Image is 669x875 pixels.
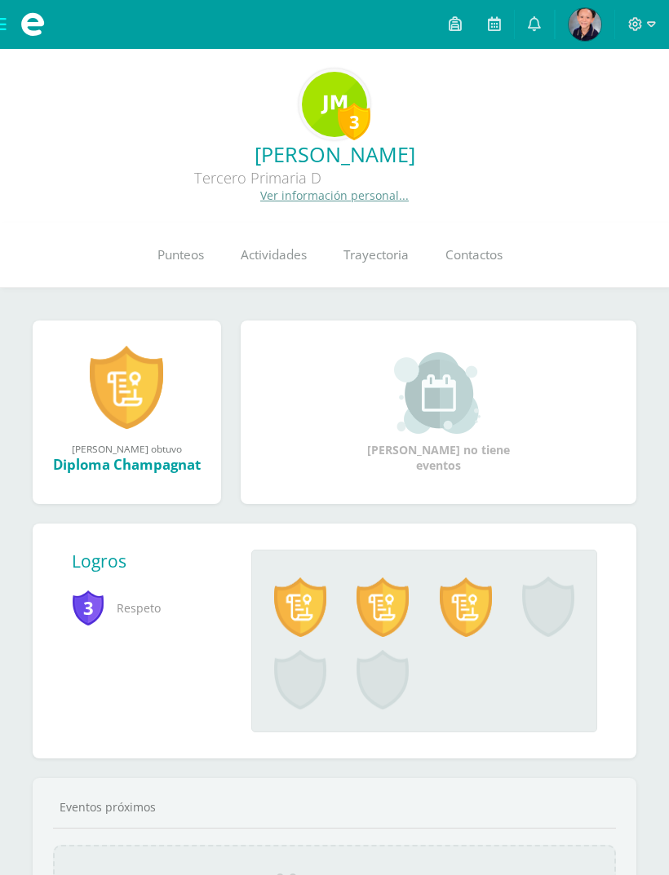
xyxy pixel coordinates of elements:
div: 3 [338,103,370,140]
span: 3 [72,589,104,626]
div: Tercero Primaria D [13,168,503,188]
span: Punteos [157,246,204,263]
a: [PERSON_NAME] [13,140,656,168]
a: Actividades [222,223,325,288]
span: Contactos [445,246,503,263]
img: event_small.png [394,352,483,434]
img: 319dd6542c337c9c96edb9391cb49051.png [569,8,601,41]
div: Logros [72,550,238,572]
a: Punteos [139,223,222,288]
a: Trayectoria [325,223,427,288]
a: Ver información personal... [260,188,409,203]
a: Contactos [427,223,521,288]
img: 55f9156a0d619bb9864c757d6cdd8321.png [302,72,367,137]
div: [PERSON_NAME] obtuvo [49,442,205,455]
div: Eventos próximos [53,799,616,815]
span: Trayectoria [343,246,409,263]
div: [PERSON_NAME] no tiene eventos [357,352,520,473]
span: Actividades [241,246,307,263]
span: Respeto [72,586,225,630]
div: Diploma Champagnat [49,455,205,474]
